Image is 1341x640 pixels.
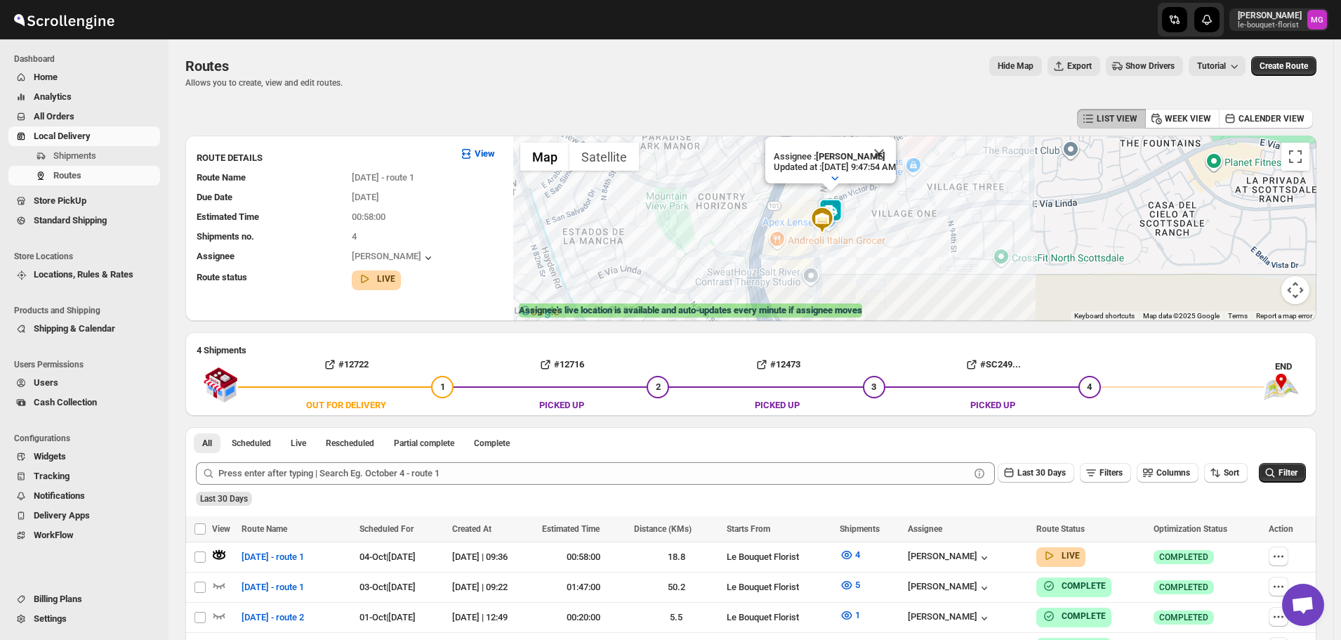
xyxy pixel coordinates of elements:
label: Assignee's live location is available and auto-updates every minute if assignee moves [519,303,862,318]
span: Billing Plans [34,594,82,604]
span: 3 [871,381,876,392]
span: Store PickUp [34,195,86,206]
img: ScrollEngine [11,2,117,37]
span: Scheduled For [359,524,414,534]
button: Widgets [8,447,160,466]
span: Notifications [34,490,85,501]
span: Route status [197,272,247,282]
button: [DATE] - route 1 [233,546,312,568]
span: Locations, Rules & Rates [34,269,133,280]
button: [DATE] - route 2 [233,606,312,629]
div: [PERSON_NAME] [908,611,991,625]
b: View [475,148,495,159]
div: Le Bouquet Florist [727,610,831,625]
span: 2 [656,381,661,392]
button: 5 [831,574,868,596]
span: Local Delivery [34,131,91,141]
span: Map data ©2025 Google [1143,312,1220,320]
button: LIVE [357,272,395,286]
a: Terms (opens in new tab) [1228,312,1248,320]
b: #12473 [770,359,800,370]
button: Analytics [8,87,160,107]
button: [PERSON_NAME] [908,551,991,565]
span: All [202,438,212,449]
span: COMPLETED [1159,551,1208,563]
button: Locations, Rules & Rates [8,265,160,285]
div: END [1275,360,1316,374]
span: WorkFlow [34,530,74,540]
img: trip_end.png [1264,374,1299,400]
span: Starts From [727,524,770,534]
div: OUT FOR DELIVERY [306,398,386,412]
a: Open this area in Google Maps (opens a new window) [517,303,563,321]
button: Billing Plans [8,589,160,609]
span: View [212,524,230,534]
span: 01-Oct | [DATE] [359,612,416,622]
button: 4 [831,544,868,566]
span: Settings [34,613,67,624]
button: Show satellite imagery [569,143,639,171]
button: Filters [1080,463,1131,483]
button: Notifications [8,486,160,506]
p: Updated at : [DATE] 9:47:54 AM [774,162,896,172]
button: Map action label [989,56,1042,76]
h3: ROUTE DETAILS [197,151,448,165]
span: Analytics [34,91,72,102]
span: Create Route [1260,60,1308,72]
button: WorkFlow [8,525,160,545]
span: Distance (KMs) [634,524,692,534]
p: le-bouquet-florist [1238,21,1302,30]
span: Users [34,377,58,388]
p: [PERSON_NAME] [1238,10,1302,21]
text: MG [1311,15,1323,25]
button: Create Route [1251,56,1316,76]
span: Hide Map [998,60,1033,72]
button: Map camera controls [1281,276,1309,304]
b: #SC249... [980,359,1021,370]
b: LIVE [377,274,395,284]
div: [PERSON_NAME] [352,251,435,265]
span: 1 [440,381,445,392]
button: Shipments [8,146,160,166]
button: Show Drivers [1106,56,1183,76]
button: Tutorial [1189,56,1246,76]
div: 01:47:00 [542,580,626,594]
button: Sort [1204,463,1248,483]
span: Last 30 Days [200,494,248,504]
button: Settings [8,609,160,629]
button: Columns [1137,463,1198,483]
button: #SC249... [885,353,1101,376]
div: 00:20:00 [542,610,626,625]
button: Routes [8,166,160,185]
button: Export [1048,56,1100,76]
button: All Orders [8,107,160,126]
span: 4 [1087,381,1092,392]
span: All Orders [34,111,74,122]
span: [DATE] [352,192,379,202]
b: COMPLETE [1062,581,1106,591]
button: CALENDER VIEW [1219,109,1313,129]
span: [DATE] - route 2 [242,610,304,625]
div: 18.8 [634,550,718,564]
span: [DATE] - route 1 [242,580,304,594]
span: Partial complete [394,438,454,449]
b: LIVE [1062,551,1080,561]
span: Optimization Status [1154,524,1227,534]
span: Home [34,72,58,82]
b: COMPLETE [1062,611,1106,621]
span: Created At [452,524,491,534]
span: LIST VIEW [1097,113,1137,124]
span: Tutorial [1197,61,1226,72]
button: #12473 [669,353,885,376]
span: 4 [855,549,860,560]
span: WEEK VIEW [1165,113,1211,124]
button: COMPLETE [1042,579,1106,593]
span: Dashboard [14,53,161,65]
span: 03-Oct | [DATE] [359,582,416,592]
button: 1 [831,604,868,627]
span: COMPLETED [1159,612,1208,623]
span: Widgets [34,451,66,462]
button: View [451,143,503,165]
span: Complete [474,438,510,449]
